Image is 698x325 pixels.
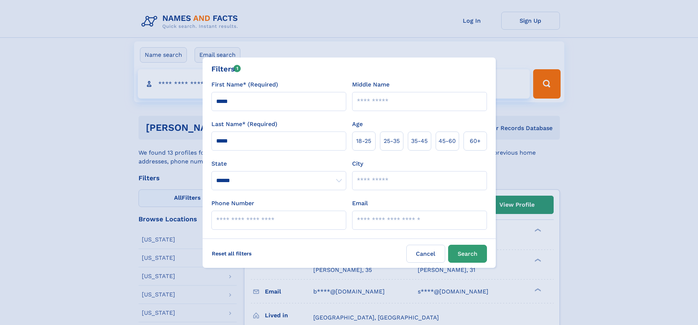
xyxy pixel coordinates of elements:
[439,137,456,145] span: 45‑60
[470,137,481,145] span: 60+
[406,245,445,263] label: Cancel
[352,159,363,168] label: City
[384,137,400,145] span: 25‑35
[352,80,389,89] label: Middle Name
[352,199,368,208] label: Email
[211,199,254,208] label: Phone Number
[211,63,241,74] div: Filters
[207,245,256,262] label: Reset all filters
[211,80,278,89] label: First Name* (Required)
[211,159,346,168] label: State
[211,120,277,129] label: Last Name* (Required)
[448,245,487,263] button: Search
[356,137,371,145] span: 18‑25
[411,137,428,145] span: 35‑45
[352,120,363,129] label: Age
